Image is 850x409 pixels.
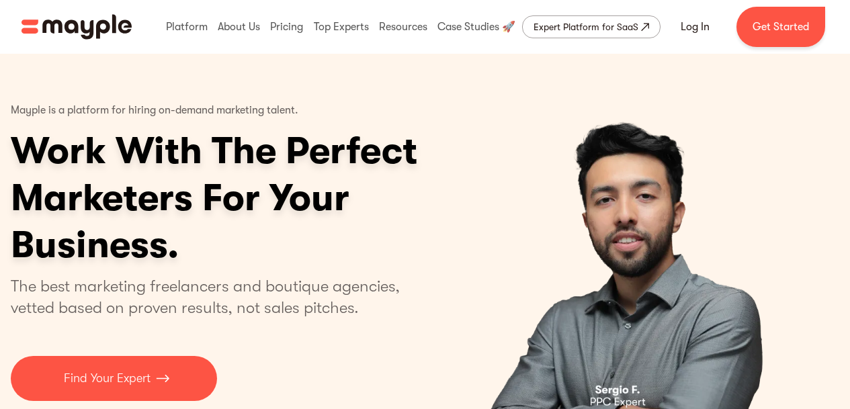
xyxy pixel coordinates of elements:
[11,356,217,401] a: Find Your Expert
[736,7,825,47] a: Get Started
[665,11,726,43] a: Log In
[534,19,638,35] div: Expert Platform for SaaS
[522,15,661,38] a: Expert Platform for SaaS
[11,275,416,318] p: The best marketing freelancers and boutique agencies, vetted based on proven results, not sales p...
[11,94,298,128] p: Mayple is a platform for hiring on-demand marketing talent.
[22,14,132,40] img: Mayple logo
[11,128,521,269] h1: Work With The Perfect Marketers For Your Business.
